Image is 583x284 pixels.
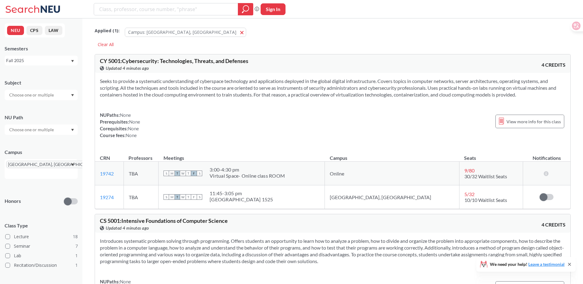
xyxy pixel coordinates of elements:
[100,155,110,161] div: CRN
[490,262,565,266] span: We need your help!
[163,171,169,176] span: S
[100,112,140,139] div: NUPaths: Prerequisites: Corequisites: Course fees:
[100,238,565,265] section: Introduces systematic problem solving through programming. Offers students an opportunity to lear...
[125,28,246,37] button: Campus: [GEOGRAPHIC_DATA], [GEOGRAPHIC_DATA]
[95,40,117,49] div: Clear All
[210,173,285,179] div: Virtual Space- Online class ROOM
[163,194,169,200] span: S
[5,79,78,86] div: Subject
[325,162,459,185] td: Online
[5,222,78,229] span: Class Type
[169,171,175,176] span: M
[71,60,74,62] svg: Dropdown arrow
[159,148,325,162] th: Meetings
[45,26,62,35] button: LAW
[169,194,175,200] span: M
[242,5,249,14] svg: magnifying glass
[197,194,202,200] span: S
[5,149,78,156] div: Campus
[325,148,459,162] th: Campus
[210,190,273,196] div: 11:45 - 3:05 pm
[5,242,78,250] label: Seminar
[6,126,58,133] input: Choose one or multiple
[124,148,158,162] th: Professors
[128,29,236,35] span: Campus: [GEOGRAPHIC_DATA], [GEOGRAPHIC_DATA]
[542,61,565,68] span: 4 CREDITS
[71,94,74,97] svg: Dropdown arrow
[175,194,180,200] span: T
[100,57,248,64] span: CY 5001 : Cybersecurity: Technologies, Threats, and Defenses
[106,65,149,72] span: Updated 4 minutes ago
[124,162,158,185] td: TBA
[100,171,114,176] a: 19742
[5,56,78,65] div: Fall 2025Dropdown arrow
[5,90,78,100] div: Dropdown arrow
[71,129,74,131] svg: Dropdown arrow
[523,148,570,162] th: Notifications
[464,173,507,179] span: 30/32 Waitlist Seats
[100,217,228,224] span: CS 5001 : Intensive Foundations of Computer Science
[71,164,74,166] svg: Dropdown arrow
[5,114,78,121] div: NU Path
[5,198,21,205] p: Honors
[100,194,114,200] a: 19274
[175,171,180,176] span: T
[5,233,78,241] label: Lecture
[5,261,78,269] label: Recitation/Discussion
[6,91,58,99] input: Choose one or multiple
[186,171,191,176] span: T
[75,262,78,269] span: 1
[464,197,507,203] span: 10/10 Waitlist Seats
[6,161,104,168] span: [GEOGRAPHIC_DATA], [GEOGRAPHIC_DATA]X to remove pill
[26,26,42,35] button: CPS
[120,112,131,118] span: None
[325,185,459,209] td: [GEOGRAPHIC_DATA], [GEOGRAPHIC_DATA]
[73,233,78,240] span: 18
[210,167,285,173] div: 3:00 - 4:30 pm
[191,194,197,200] span: F
[124,185,158,209] td: TBA
[464,168,475,173] span: 9 / 80
[180,171,186,176] span: W
[180,194,186,200] span: W
[261,3,286,15] button: Sign In
[5,252,78,260] label: Lab
[528,262,565,267] a: Leave a testimonial
[126,132,137,138] span: None
[186,194,191,200] span: T
[99,4,234,14] input: Class, professor, course number, "phrase"
[100,78,565,98] section: Seeks to provide a systematic understanding of cyberspace technology and applications deployed in...
[128,126,139,131] span: None
[5,159,78,179] div: [GEOGRAPHIC_DATA], [GEOGRAPHIC_DATA]X to remove pillDropdown arrow
[6,57,70,64] div: Fall 2025
[210,196,273,203] div: [GEOGRAPHIC_DATA] 1525
[75,243,78,250] span: 7
[506,118,561,125] span: View more info for this class
[459,148,523,162] th: Seats
[129,119,140,124] span: None
[5,45,78,52] div: Semesters
[542,221,565,228] span: 4 CREDITS
[464,191,475,197] span: 5 / 32
[197,171,202,176] span: S
[7,26,24,35] button: NEU
[238,3,253,15] div: magnifying glass
[75,252,78,259] span: 1
[191,171,197,176] span: F
[106,225,149,231] span: Updated 4 minutes ago
[95,27,120,34] span: Applied ( 1 ):
[5,124,78,135] div: Dropdown arrow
